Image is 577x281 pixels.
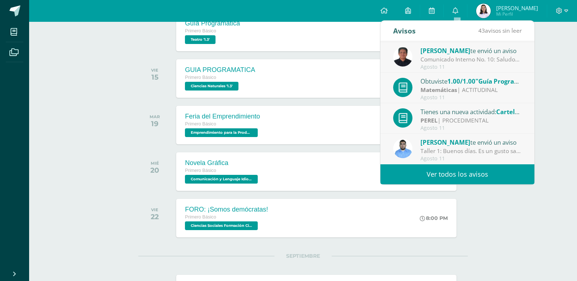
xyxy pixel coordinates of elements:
div: Guía Programática [185,20,240,27]
div: 8:00 PM [420,215,448,221]
span: Emprendimiento para la Productividad '1.3' [185,128,258,137]
div: te envió un aviso [420,46,522,55]
div: Agosto 11 [420,64,522,70]
span: "Guía Programática" [475,77,538,85]
div: Avisos [393,21,416,41]
div: Agosto 11 [420,125,522,131]
span: Ciencias Naturales '1.3' [185,82,238,91]
span: Primero Básico [185,168,216,173]
img: eff8bfa388aef6dbf44d967f8e9a2edc.png [393,47,412,67]
div: te envió un aviso [420,137,522,147]
span: [PERSON_NAME] [496,4,538,12]
div: Comunicado Interno No. 10: Saludos Cordiales, Por este medio se hace notificación electrónica del... [420,55,522,64]
div: 20 [150,166,159,174]
span: Comunicación y Lenguaje Idioma Español '1.3' [185,175,258,184]
span: [PERSON_NAME] [420,138,470,146]
div: Agosto 11 [420,95,522,101]
div: Novela Gráfica [185,159,260,167]
span: 1.00/1.00 [447,77,475,85]
img: 54ea75c2c4af8710d6093b43030d56ea.png [393,139,412,158]
div: Tienes una nueva actividad: [420,107,522,116]
span: Mi Perfil [496,11,538,17]
span: Ciencias Sociales Formación Ciudadana e Interculturalidad '1.3' [185,221,258,230]
span: Primero Básico [185,214,216,220]
div: Taller 1: Buenos días. Es un gusto saludarles. Se ha subido a la plataforma el primer taller de l... [420,147,522,155]
div: 22 [151,212,159,221]
span: Primero Básico [185,28,216,33]
span: [PERSON_NAME] [420,47,470,55]
span: SEPTIEMBRE [274,253,332,259]
span: Primero Básico [185,75,216,80]
div: VIE [151,207,159,212]
span: 43 [478,27,485,35]
div: 19 [150,119,160,128]
div: | PROCEDIMENTAL [420,116,522,125]
div: 15 [151,73,158,81]
div: MIÉ [150,161,159,166]
div: | ACTITUDINAL [420,86,522,94]
div: VIE [151,68,158,73]
div: Obtuviste en [420,76,522,86]
span: Teatro '1.3' [185,35,216,44]
a: Ver todos los avisos [380,164,534,184]
span: avisos sin leer [478,27,522,35]
div: GUIA PROGRAMATICA [185,66,255,74]
strong: PEREL [420,116,438,124]
div: FORO: ¡Somos demócratas! [185,206,268,213]
strong: Matemáticas [420,86,457,94]
div: MAR [150,114,160,119]
span: Primero Básico [185,121,216,127]
div: Agosto 11 [420,156,522,162]
div: Feria del Emprendimiento [185,113,260,120]
img: b6fd20fa1eb48fce69be7f70f84718ff.png [476,4,491,18]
